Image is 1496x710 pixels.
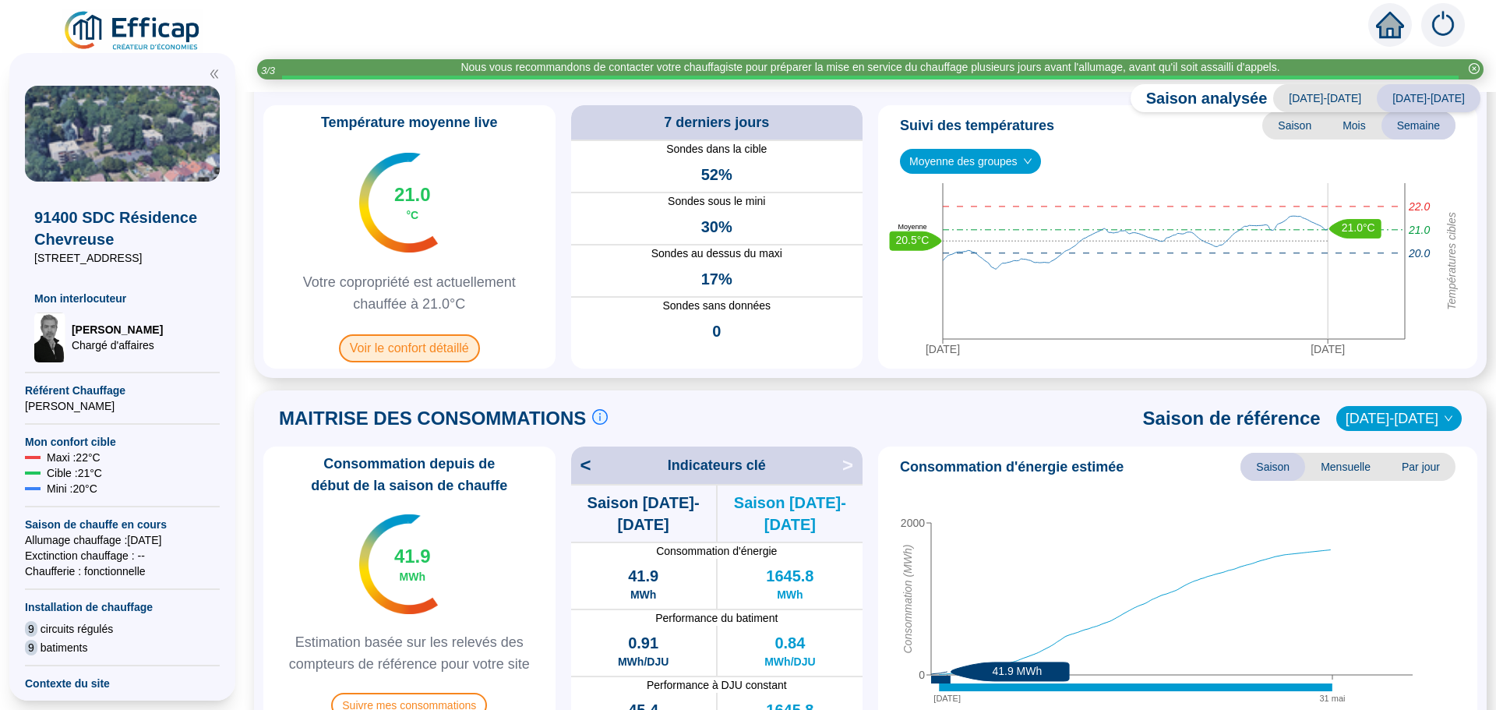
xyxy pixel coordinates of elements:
[1262,111,1327,140] span: Saison
[701,164,732,185] span: 52%
[926,343,960,355] tspan: [DATE]
[41,640,88,655] span: batiments
[25,676,220,691] span: Contexte du site
[1342,221,1375,234] text: 21.0°C
[34,250,210,266] span: [STREET_ADDRESS]
[774,632,805,654] span: 0.84
[270,271,549,315] span: Votre copropriété est actuellement chauffée à 21.0°C
[896,234,930,246] text: 20.5°C
[1131,87,1268,109] span: Saison analysée
[1408,247,1430,260] tspan: 20.0
[1444,414,1453,423] span: down
[777,587,803,602] span: MWh
[712,320,721,342] span: 0
[630,587,656,602] span: MWh
[718,492,863,535] span: Saison [DATE]-[DATE]
[34,207,210,250] span: 91400 SDC Résidence Chevreuse
[72,322,163,337] span: [PERSON_NAME]
[25,434,220,450] span: Mon confort cible
[992,665,1042,677] text: 41.9 MWh
[1386,453,1455,481] span: Par jour
[460,59,1279,76] div: Nous vous recommandons de contacter votre chauffagiste pour préparer la mise en service du chauff...
[25,563,220,579] span: Chaufferie : fonctionnelle
[34,291,210,306] span: Mon interlocuteur
[933,694,961,703] tspan: [DATE]
[25,383,220,398] span: Référent Chauffage
[1240,453,1305,481] span: Saison
[1408,200,1430,213] tspan: 22.0
[41,621,113,637] span: circuits régulés
[1445,212,1458,310] tspan: Températures cibles
[406,207,418,223] span: °C
[25,621,37,637] span: 9
[618,654,669,669] span: MWh/DJU
[901,517,925,529] tspan: 2000
[909,150,1032,173] span: Moyenne des groupes
[1311,343,1345,355] tspan: [DATE]
[1408,224,1430,236] tspan: 21.0
[842,453,863,478] span: >
[628,565,658,587] span: 41.9
[764,654,815,669] span: MWh/DJU
[47,465,102,481] span: Cible : 21 °C
[1327,111,1381,140] span: Mois
[571,543,863,559] span: Consommation d'énergie
[919,669,925,681] tspan: 0
[400,569,425,585] span: MWh
[261,65,275,76] i: 3 / 3
[1376,11,1404,39] span: home
[668,454,766,476] span: Indicateurs clé
[901,544,914,653] tspan: Consommation (MWh)
[592,409,608,425] span: info-circle
[900,115,1054,136] span: Suivi des températures
[1469,63,1480,74] span: close-circle
[270,453,549,496] span: Consommation depuis de début de la saison de chauffe
[1421,3,1465,47] img: alerts
[25,532,220,548] span: Allumage chauffage : [DATE]
[1143,406,1321,431] span: Saison de référence
[62,9,203,53] img: efficap energie logo
[571,298,863,314] span: Sondes sans données
[47,481,97,496] span: Mini : 20 °C
[571,492,716,535] span: Saison [DATE]-[DATE]
[25,517,220,532] span: Saison de chauffe en cours
[359,514,438,614] img: indicateur températures
[394,182,431,207] span: 21.0
[900,456,1124,478] span: Consommation d'énergie estimée
[571,245,863,262] span: Sondes au dessus du maxi
[766,565,813,587] span: 1645.8
[1381,111,1455,140] span: Semaine
[209,69,220,79] span: double-left
[571,193,863,210] span: Sondes sous le mini
[359,153,438,253] img: indicateur températures
[1023,157,1032,166] span: down
[571,610,863,626] span: Performance du batiment
[1273,84,1377,112] span: [DATE]-[DATE]
[701,216,732,238] span: 30%
[1319,694,1345,703] tspan: 31 mai
[571,141,863,157] span: Sondes dans la cible
[664,111,769,133] span: 7 derniers jours
[270,631,549,675] span: Estimation basée sur les relevés des compteurs de référence pour votre site
[25,640,37,655] span: 9
[25,548,220,563] span: Exctinction chauffage : --
[279,406,586,431] span: MAITRISE DES CONSOMMATIONS
[1377,84,1480,112] span: [DATE]-[DATE]
[571,677,863,693] span: Performance à DJU constant
[312,111,507,133] span: Température moyenne live
[339,334,480,362] span: Voir le confort détaillé
[25,398,220,414] span: [PERSON_NAME]
[1305,453,1386,481] span: Mensuelle
[1346,407,1452,430] span: 2022-2023
[394,544,431,569] span: 41.9
[898,223,926,231] text: Moyenne
[47,450,101,465] span: Maxi : 22 °C
[72,337,163,353] span: Chargé d'affaires
[34,313,65,362] img: Chargé d'affaires
[25,599,220,615] span: Installation de chauffage
[701,268,732,290] span: 17%
[628,632,658,654] span: 0.91
[571,453,591,478] span: <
